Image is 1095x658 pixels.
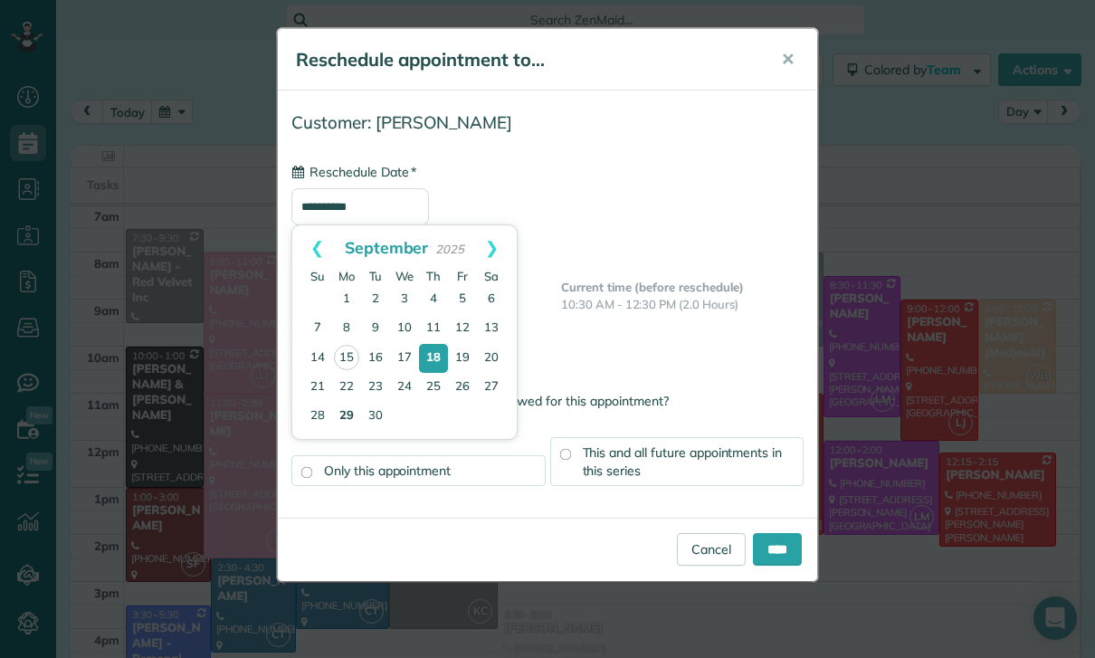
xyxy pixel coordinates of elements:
a: 9 [361,314,390,343]
h5: Reschedule appointment to... [296,47,756,72]
a: 25 [419,373,448,402]
a: 6 [477,285,506,314]
a: 8 [332,314,361,343]
span: Thursday [426,269,441,283]
a: 20 [477,344,506,373]
h4: Customer: [PERSON_NAME] [291,113,804,132]
a: 10 [390,314,419,343]
a: 14 [303,344,332,373]
span: Sunday [310,269,325,283]
a: Prev [292,225,342,271]
a: 17 [390,344,419,373]
a: 2 [361,285,390,314]
span: Saturday [484,269,499,283]
a: 24 [390,373,419,402]
a: 13 [477,314,506,343]
a: Next [467,225,517,271]
a: 30 [361,402,390,431]
input: This and all future appointments in this series [559,448,571,460]
span: Tuesday [369,269,383,283]
input: Only this appointment [301,466,313,478]
a: 29 [332,402,361,431]
a: 28 [303,402,332,431]
a: 26 [448,373,477,402]
a: 27 [477,373,506,402]
a: 3 [390,285,419,314]
span: September [345,237,429,257]
a: 22 [332,373,361,402]
span: 2025 [435,242,464,256]
span: This and all future appointments in this series [583,444,783,479]
span: Only this appointment [324,463,451,479]
a: 16 [361,344,390,373]
a: Cancel [677,533,746,566]
a: 11 [419,314,448,343]
a: 4 [419,285,448,314]
a: 18 [419,344,448,373]
a: 23 [361,373,390,402]
a: 1 [332,285,361,314]
a: 19 [448,344,477,373]
span: Wednesday [395,269,414,283]
a: 7 [303,314,332,343]
a: 5 [448,285,477,314]
label: Reschedule Date [291,163,416,181]
label: Apply changes to [291,412,804,430]
span: ✕ [781,49,795,70]
a: 21 [303,373,332,402]
span: Monday [338,269,355,283]
a: 15 [334,345,359,370]
b: Current time (before reschedule) [561,280,744,294]
span: Current Date: [DATE] [291,230,804,247]
p: 10:30 AM - 12:30 PM (2.0 Hours) [561,296,804,313]
a: 12 [448,314,477,343]
span: Friday [457,269,468,283]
